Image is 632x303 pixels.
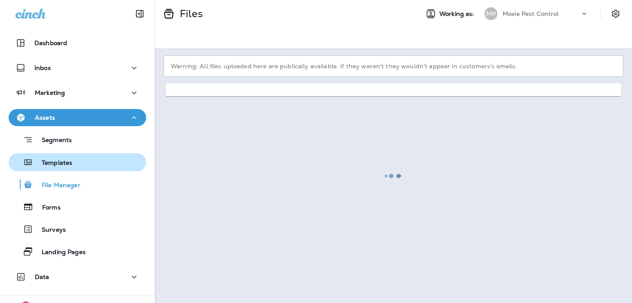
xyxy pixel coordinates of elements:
p: Data [35,273,49,280]
button: Marketing [9,84,146,101]
button: Collapse Sidebar [128,5,152,22]
p: Forms [34,204,61,212]
button: Dashboard [9,34,146,52]
p: Assets [35,114,55,121]
p: Dashboard [34,39,67,46]
div: MP [485,7,497,20]
button: Forms [9,198,146,216]
button: File Manager [9,176,146,194]
span: Working as: [439,10,476,18]
button: Data [9,268,146,285]
button: Landing Pages [9,242,146,261]
p: Segments [33,136,72,145]
p: Landing Pages [33,248,86,257]
p: Templates [33,159,72,167]
button: Templates [9,153,146,171]
button: Settings [608,6,623,21]
button: Segments [9,130,146,149]
p: File Manager [33,182,80,190]
button: Inbox [9,59,146,76]
p: Inbox [34,64,51,71]
p: Files [176,7,203,20]
p: Marketing [35,89,65,96]
p: Moxie Pest Control [503,10,559,17]
p: Surveys [33,226,66,234]
button: Assets [9,109,146,126]
button: Surveys [9,220,146,238]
